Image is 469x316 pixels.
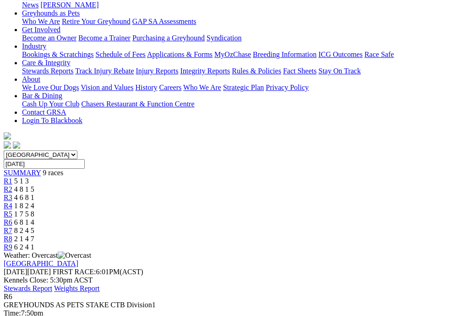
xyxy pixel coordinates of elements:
[4,268,27,276] span: [DATE]
[283,67,316,75] a: Fact Sheets
[22,67,73,75] a: Stewards Reports
[22,17,465,26] div: Greyhounds as Pets
[180,67,230,75] a: Integrity Reports
[4,185,12,193] a: R2
[14,218,34,226] span: 6 8 1 4
[22,92,62,100] a: Bar & Dining
[22,116,82,124] a: Login To Blackbook
[43,169,63,177] span: 9 races
[14,194,34,201] span: 4 6 8 1
[4,169,41,177] a: SUMMARY
[4,132,11,139] img: logo-grsa-white.png
[4,260,78,267] a: [GEOGRAPHIC_DATA]
[22,34,76,42] a: Become an Owner
[22,83,465,92] div: About
[81,83,133,91] a: Vision and Values
[22,42,46,50] a: Industry
[4,284,52,292] a: Stewards Report
[4,235,12,243] a: R8
[22,1,38,9] a: News
[147,50,213,58] a: Applications & Forms
[14,202,34,210] span: 1 8 2 4
[4,276,465,284] div: Kennels Close: 5:30pm ACST
[4,218,12,226] a: R6
[14,243,34,251] span: 6 2 4 1
[4,194,12,201] a: R3
[136,67,178,75] a: Injury Reports
[4,251,91,259] span: Weather: Overcast
[4,202,12,210] a: R4
[62,17,131,25] a: Retire Your Greyhound
[22,34,465,42] div: Get Involved
[183,83,221,91] a: Who We Are
[13,141,20,149] img: twitter.svg
[364,50,393,58] a: Race Safe
[159,83,181,91] a: Careers
[207,34,241,42] a: Syndication
[232,67,281,75] a: Rules & Policies
[4,301,465,309] div: GREYHOUNDS AS PETS STAKE CTB Division1
[253,50,316,58] a: Breeding Information
[14,177,29,185] span: 5 1 3
[135,83,157,91] a: History
[318,50,362,58] a: ICG Outcomes
[4,243,12,251] a: R9
[54,284,100,292] a: Weights Report
[14,185,34,193] span: 4 8 1 5
[40,1,98,9] a: [PERSON_NAME]
[4,159,85,169] input: Select date
[22,83,79,91] a: We Love Our Dogs
[223,83,264,91] a: Strategic Plan
[78,34,131,42] a: Become a Trainer
[95,50,145,58] a: Schedule of Fees
[4,293,12,300] span: R6
[4,268,51,276] span: [DATE]
[81,100,194,108] a: Chasers Restaurant & Function Centre
[22,50,93,58] a: Bookings & Scratchings
[53,268,143,276] span: 6:01PM(ACST)
[22,9,80,17] a: Greyhounds as Pets
[75,67,134,75] a: Track Injury Rebate
[22,108,66,116] a: Contact GRSA
[132,34,205,42] a: Purchasing a Greyhound
[214,50,251,58] a: MyOzChase
[14,235,34,243] span: 2 1 4 7
[4,210,12,218] a: R5
[22,1,465,9] div: News & Media
[318,67,360,75] a: Stay On Track
[22,100,79,108] a: Cash Up Your Club
[132,17,196,25] a: GAP SA Assessments
[14,210,34,218] span: 1 7 5 8
[4,141,11,149] img: facebook.svg
[22,100,465,108] div: Bar & Dining
[22,59,71,67] a: Care & Integrity
[4,177,12,185] a: R1
[266,83,309,91] a: Privacy Policy
[22,17,60,25] a: Who We Are
[4,227,12,234] a: R7
[22,75,40,83] a: About
[22,26,60,33] a: Get Involved
[22,50,465,59] div: Industry
[58,251,91,260] img: Overcast
[22,67,465,75] div: Care & Integrity
[14,227,34,234] span: 8 2 4 5
[53,268,96,276] span: FIRST RACE:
